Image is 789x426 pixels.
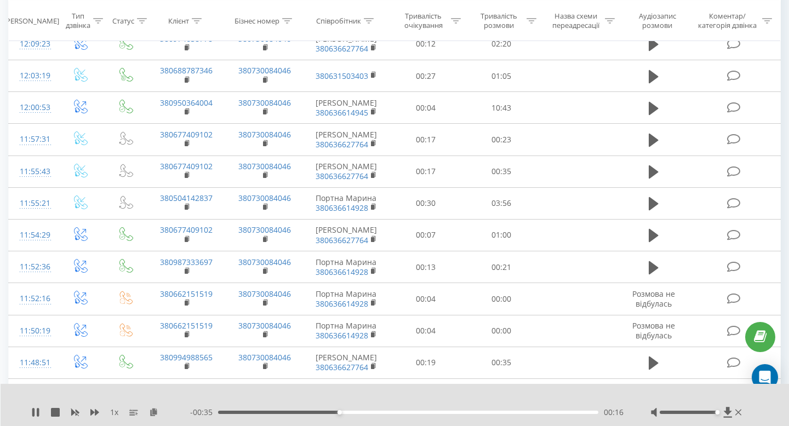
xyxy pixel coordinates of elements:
[473,11,524,30] div: Тривалість розмови
[338,410,342,415] div: Accessibility label
[66,11,90,30] div: Тип дзвінка
[388,187,464,219] td: 00:30
[695,11,759,30] div: Коментар/категорія дзвінка
[160,97,213,108] a: 380950364004
[20,320,46,342] div: 11:50:19
[316,107,368,118] a: 380636614945
[20,256,46,278] div: 11:52:36
[160,352,213,362] a: 380994988565
[388,283,464,315] td: 00:04
[388,124,464,156] td: 00:17
[160,224,213,235] a: 380677409102
[304,156,388,187] td: [PERSON_NAME]
[464,219,539,251] td: 01:00
[160,289,213,299] a: 380662151519
[549,11,602,30] div: Назва схеми переадресації
[464,156,539,187] td: 00:35
[464,347,539,378] td: 00:35
[316,71,368,81] a: 380631503403
[388,315,464,347] td: 00:04
[238,224,291,235] a: 380730084046
[20,193,46,214] div: 11:55:21
[627,11,687,30] div: Аудіозапис розмови
[388,28,464,60] td: 00:12
[464,124,539,156] td: 00:23
[112,16,134,25] div: Статус
[316,298,368,309] a: 380636614928
[20,65,46,87] div: 12:03:19
[304,378,388,410] td: Портна Марина
[304,347,388,378] td: [PERSON_NAME]
[316,235,368,245] a: 380636627764
[316,171,368,181] a: 380636627764
[632,320,675,341] span: Розмова не відбулась
[316,43,368,54] a: 380636627764
[604,407,624,418] span: 00:16
[168,16,189,25] div: Клієнт
[388,156,464,187] td: 00:17
[464,187,539,219] td: 03:56
[238,320,291,331] a: 380730084046
[20,352,46,373] div: 11:48:51
[20,288,46,309] div: 11:52:16
[388,378,464,410] td: 00:19
[304,124,388,156] td: [PERSON_NAME]
[238,289,291,299] a: 380730084046
[304,219,388,251] td: [PERSON_NAME]
[238,193,291,203] a: 380730084046
[190,407,218,418] span: - 00:35
[464,28,539,60] td: 02:20
[316,203,368,213] a: 380636614928
[304,251,388,283] td: Портна Марина
[388,219,464,251] td: 00:07
[160,257,213,267] a: 380987333697
[316,267,368,277] a: 380636614928
[304,315,388,347] td: Портна Марина
[4,16,59,25] div: [PERSON_NAME]
[464,92,539,124] td: 10:43
[464,283,539,315] td: 00:00
[632,289,675,309] span: Розмова не відбулась
[304,187,388,219] td: Портна Марина
[464,315,539,347] td: 00:00
[238,129,291,140] a: 380730084046
[304,283,388,315] td: Портна Марина
[464,378,539,410] td: 00:35
[388,251,464,283] td: 00:13
[160,320,213,331] a: 380662151519
[20,33,46,55] div: 12:09:23
[160,129,213,140] a: 380677409102
[238,257,291,267] a: 380730084046
[316,139,368,149] a: 380636627764
[316,330,368,341] a: 380636614928
[160,193,213,203] a: 380504142837
[316,16,361,25] div: Співробітник
[388,60,464,92] td: 00:27
[20,224,46,246] div: 11:54:29
[316,362,368,372] a: 380636627764
[304,92,388,124] td: [PERSON_NAME]
[20,129,46,150] div: 11:57:31
[238,352,291,362] a: 380730084046
[752,364,778,390] div: Open Intercom Messenger
[304,28,388,60] td: [PERSON_NAME]
[110,407,118,418] span: 1 x
[238,65,291,76] a: 380730084046
[398,11,449,30] div: Тривалість очікування
[464,251,539,283] td: 00:21
[20,161,46,182] div: 11:55:43
[238,161,291,171] a: 380730084046
[160,161,213,171] a: 380677409102
[464,60,539,92] td: 01:05
[160,65,213,76] a: 380688787346
[388,92,464,124] td: 00:04
[716,410,720,415] div: Accessibility label
[235,16,279,25] div: Бізнес номер
[20,97,46,118] div: 12:00:53
[388,347,464,378] td: 00:19
[238,97,291,108] a: 380730084046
